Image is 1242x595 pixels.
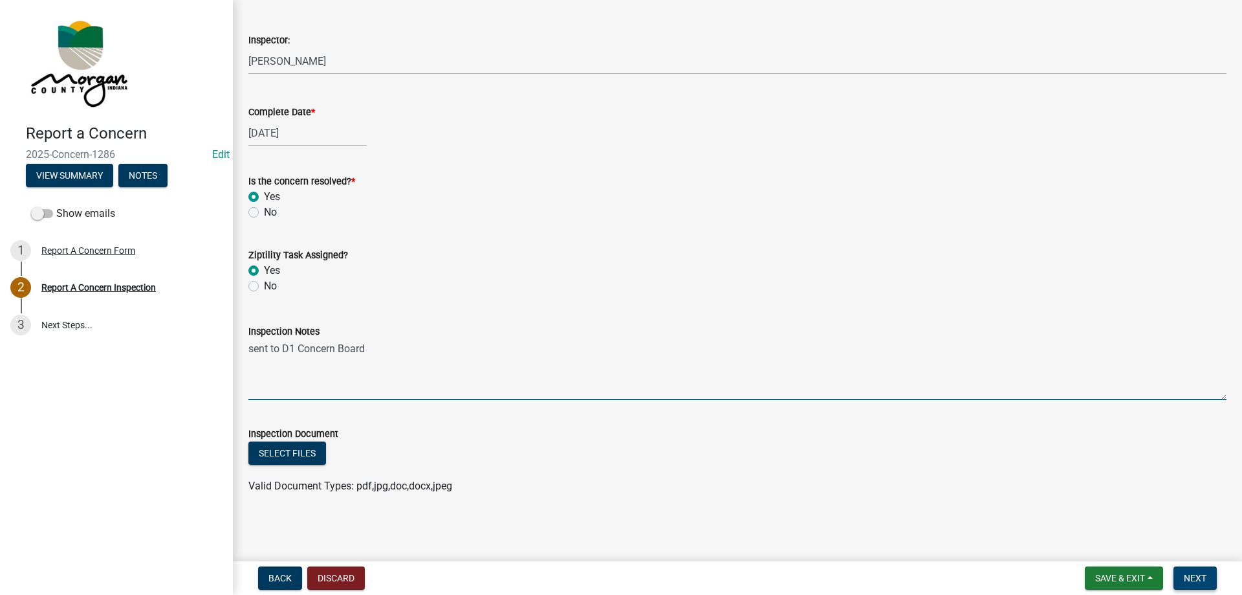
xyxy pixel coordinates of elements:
div: Report A Concern Inspection [41,283,156,292]
button: Next [1173,567,1217,590]
wm-modal-confirm: Notes [118,171,168,181]
label: Complete Date [248,108,315,117]
button: Discard [307,567,365,590]
button: Select files [248,442,326,465]
wm-modal-confirm: Edit Application Number [212,148,230,161]
wm-modal-confirm: Summary [26,171,113,181]
label: Show emails [31,206,115,221]
label: Inspector: [248,36,290,45]
button: Save & Exit [1085,567,1163,590]
label: No [264,278,277,294]
label: Ziptility Task Assigned? [248,251,348,260]
span: Save & Exit [1095,573,1145,583]
a: Edit [212,148,230,161]
h4: Report a Concern [26,124,223,143]
label: Yes [264,263,280,278]
label: Inspection Document [248,430,338,439]
div: Report A Concern Form [41,246,135,255]
span: Valid Document Types: pdf,jpg,doc,docx,jpeg [248,480,452,492]
span: Back [268,573,292,583]
label: No [264,205,277,220]
div: 1 [10,240,31,261]
img: Morgan County, Indiana [26,14,130,111]
div: 3 [10,315,31,335]
button: Notes [118,164,168,187]
input: mm/dd/yyyy [248,120,367,146]
span: Next [1184,573,1206,583]
label: Is the concern resolved? [248,177,355,186]
label: Yes [264,189,280,205]
button: View Summary [26,164,113,187]
button: Back [258,567,302,590]
label: Inspection Notes [248,328,320,337]
div: 2 [10,277,31,298]
span: 2025-Concern-1286 [26,148,207,161]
